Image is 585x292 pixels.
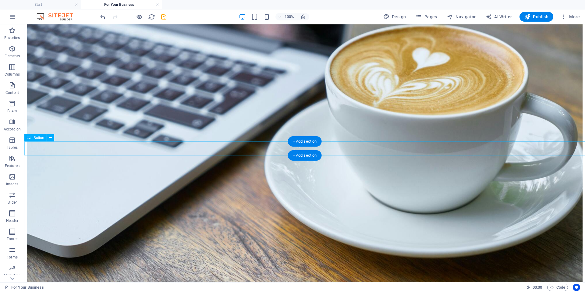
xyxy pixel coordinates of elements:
h6: Session time [526,284,542,291]
p: Features [5,163,19,168]
h4: For Your Business [81,1,162,8]
button: Pages [413,12,439,22]
button: 100% [275,13,297,20]
button: Usercentrics [573,284,580,291]
i: Undo: Change padding (Ctrl+Z) [99,13,106,20]
button: Publish [519,12,553,22]
p: Footer [7,237,18,241]
button: Click here to leave preview mode and continue editing [136,13,143,20]
button: AI Writer [483,12,515,22]
button: undo [99,13,106,20]
span: AI Writer [486,14,512,20]
i: Save (Ctrl+S) [160,13,167,20]
p: Header [6,218,18,223]
span: Pages [416,14,437,20]
i: On resize automatically adjust zoom level to fit chosen device. [300,14,306,20]
i: Reload page [148,13,155,20]
p: Boxes [7,109,17,113]
div: Design (Ctrl+Alt+Y) [381,12,409,22]
div: + Add section [288,136,322,147]
a: Click to cancel selection. Double-click to open Pages [5,284,44,291]
p: Favorites [4,35,20,40]
p: Columns [5,72,20,77]
button: reload [148,13,155,20]
span: 00 00 [533,284,542,291]
button: Design [381,12,409,22]
span: Publish [524,14,548,20]
h6: 100% [285,13,294,20]
p: Forms [7,255,18,260]
p: Elements [5,54,20,59]
p: Content [5,90,19,95]
p: Images [6,182,19,187]
button: Code [547,284,568,291]
p: Accordion [4,127,21,132]
button: Navigator [445,12,478,22]
span: : [537,285,538,290]
span: Navigator [447,14,476,20]
button: More [558,12,582,22]
span: Code [550,284,565,291]
span: Design [383,14,406,20]
p: Slider [8,200,17,205]
button: save [160,13,167,20]
img: Editor Logo [35,13,81,20]
p: Marketing [4,273,20,278]
span: More [561,14,580,20]
span: Button [34,136,44,140]
div: + Add section [288,150,322,161]
p: Tables [7,145,18,150]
